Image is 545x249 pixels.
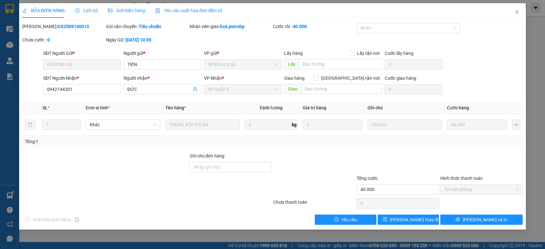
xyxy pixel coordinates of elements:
button: Close [508,3,526,21]
span: Yêu cầu xuất hóa đơn điện tử [155,8,223,13]
button: exclamation-circleYêu cầu [315,215,376,225]
div: Ngày GD: [106,36,188,43]
img: icon [155,8,160,13]
span: VP Đồng Xoài [208,60,278,69]
span: Lịch sử [75,8,98,13]
span: Tại văn phòng [444,185,519,194]
span: VP Quận 5 [208,84,278,94]
div: SĐT Người Gửi [43,50,121,57]
div: Chưa cước : [22,36,105,43]
span: Đơn vị tính [86,105,110,110]
span: save [383,217,387,222]
input: VD: Bàn, Ghế [165,120,240,130]
span: Lấy tận nơi [354,50,382,57]
span: SL [42,105,48,110]
th: Ghi chú [365,102,444,114]
span: exclamation-circle [334,217,339,222]
b: 0 [47,37,50,42]
span: picture [108,8,112,13]
span: Lấy hàng [284,51,303,56]
button: delete [25,120,35,130]
div: Người gửi [124,50,201,57]
input: Cước giao hàng [385,84,443,94]
span: kg [291,120,298,130]
label: Ghi chú đơn hàng [190,153,225,158]
div: Gói vận chuyển: [106,23,188,30]
span: [PERSON_NAME] và In [463,216,507,223]
span: Giá trị hàng [303,105,326,110]
b: [DATE] 10:05 [125,37,151,42]
div: SĐT Người Nhận [43,75,121,82]
button: save[PERSON_NAME] thay đổi [378,215,439,225]
input: Ghi Chú [367,120,442,130]
b: hc4.petrobp [220,24,245,29]
span: Lấy [284,59,299,69]
div: [PERSON_NAME]: [22,23,105,30]
span: Tổng cước [357,176,378,181]
input: 0 [447,120,507,130]
label: Cước lấy hàng [385,51,413,56]
span: Cước hàng [447,105,469,110]
span: [PERSON_NAME] thay đổi [390,216,441,223]
div: Cước rồi : [273,23,355,30]
input: Dọc đường [301,84,382,94]
span: SỬA ĐƠN HÀNG [22,8,65,13]
span: [GEOGRAPHIC_DATA] tận nơi [319,75,382,82]
div: Người nhận [124,75,201,82]
span: close [514,9,519,14]
span: info-circle [75,217,79,222]
span: Xuất hóa đơn hàng [30,216,73,223]
span: Tên hàng [165,105,186,110]
input: Ghi chú đơn hàng [190,162,272,172]
span: edit [22,8,27,13]
span: Giao [284,84,301,94]
div: VP gửi [204,50,282,57]
span: Khác [90,120,156,129]
span: Ảnh kiện hàng [108,8,145,13]
div: Chưa thanh toán [273,199,356,210]
button: plus [512,120,520,130]
label: Cước giao hàng [385,76,416,81]
span: Giao hàng [284,76,305,81]
input: Cước lấy hàng [385,59,443,70]
b: Tiêu chuẩn [139,24,161,29]
input: Dọc đường [299,59,382,69]
span: VP Nhận [204,76,222,81]
div: Tổng: 1 [25,138,211,145]
b: ĐX2509140010 [57,24,89,29]
button: printer[PERSON_NAME] và In [440,215,523,225]
div: Nhân viên giao: [190,23,272,30]
b: 40.000 [293,24,307,29]
span: Định lượng [260,105,283,110]
span: user-add [193,87,198,92]
label: Hình thức thanh toán [440,176,483,181]
span: clock-circle [75,8,79,13]
span: printer [456,217,460,222]
span: Yêu cầu [341,216,357,223]
input: 0 [303,120,363,130]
